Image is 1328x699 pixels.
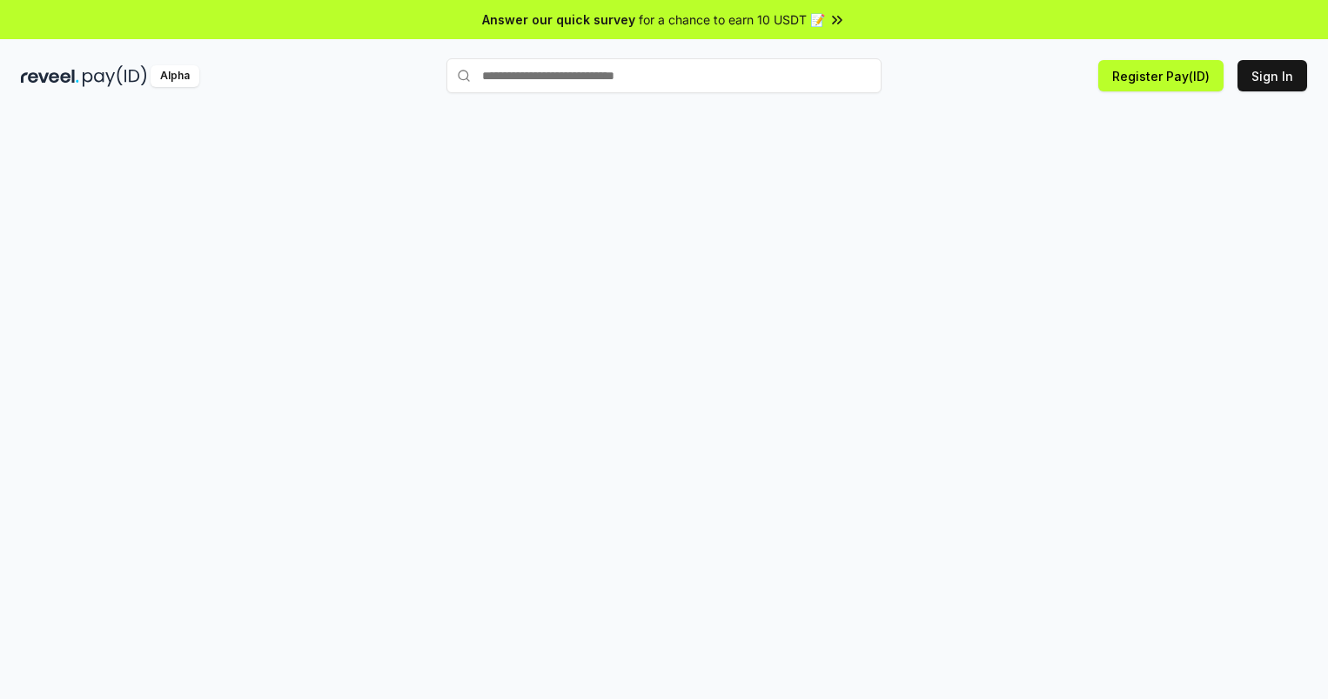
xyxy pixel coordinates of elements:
[482,10,635,29] span: Answer our quick survey
[1237,60,1307,91] button: Sign In
[21,65,79,87] img: reveel_dark
[151,65,199,87] div: Alpha
[83,65,147,87] img: pay_id
[639,10,825,29] span: for a chance to earn 10 USDT 📝
[1098,60,1224,91] button: Register Pay(ID)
